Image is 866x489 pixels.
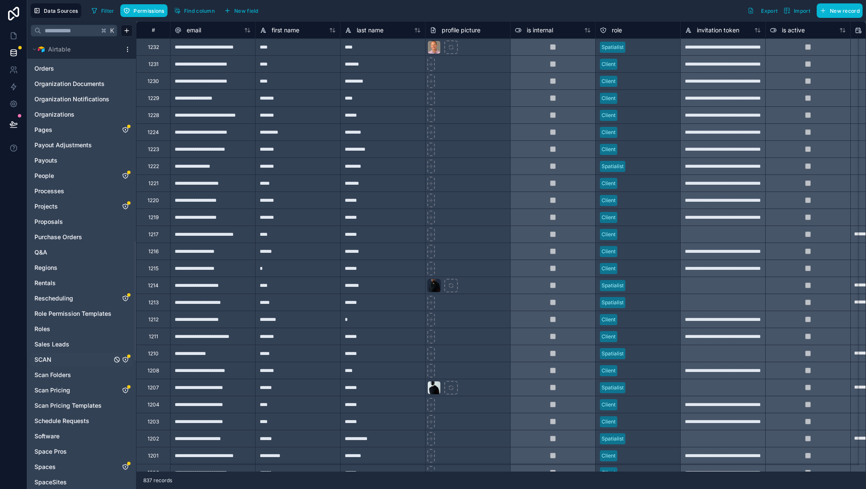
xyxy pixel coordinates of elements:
[357,26,383,34] span: last name
[34,187,112,195] a: Processes
[31,292,133,305] div: Rescheduling
[34,401,102,410] span: Scan Pricing Templates
[34,126,112,134] a: Pages
[31,307,133,320] div: Role Permission Templates
[34,371,71,379] span: Scan Folders
[34,80,112,88] a: Organization Documents
[31,215,133,229] div: Proposals
[148,401,159,408] div: 1204
[148,452,159,459] div: 1201
[34,463,56,471] span: Spaces
[34,172,112,180] a: People
[34,141,92,149] span: Payout Adjustments
[34,294,112,303] a: Rescheduling
[148,197,159,204] div: 1220
[34,233,82,241] span: Purchase Orders
[31,92,133,106] div: Organization Notifications
[31,276,133,290] div: Rentals
[34,202,58,211] span: Projects
[34,172,54,180] span: People
[34,233,112,241] a: Purchase Orders
[148,231,159,238] div: 1217
[34,325,50,333] span: Roles
[602,418,616,426] div: Client
[34,417,89,425] span: Schedule Requests
[602,248,616,255] div: Client
[813,3,863,18] a: New record
[34,309,112,318] a: Role Permission Templates
[602,146,616,153] div: Client
[602,265,616,272] div: Client
[602,299,624,306] div: Spatialist
[48,45,71,54] span: Airtable
[31,261,133,275] div: Regions
[34,432,60,440] span: Software
[34,248,112,257] a: Q&A
[34,325,112,333] a: Roles
[31,123,133,137] div: Pages
[31,43,121,55] button: Airtable LogoAirtable
[133,8,164,14] span: Permissions
[602,231,616,238] div: Client
[34,401,112,410] a: Scan Pricing Templates
[31,414,133,428] div: Schedule Requests
[31,184,133,198] div: Processes
[781,3,813,18] button: Import
[34,478,112,486] a: SpaceSites
[602,163,624,170] div: Spatialist
[34,279,112,287] a: Rentals
[148,112,159,119] div: 1228
[602,43,624,51] div: Spatialist
[34,355,112,364] a: SCAN
[148,299,159,306] div: 1213
[761,8,778,14] span: Export
[148,367,159,374] div: 1208
[34,217,112,226] a: Proposals
[602,112,616,119] div: Client
[34,126,52,134] span: Pages
[34,156,112,165] a: Payouts
[34,340,112,349] a: Sales Leads
[31,337,133,351] div: Sales Leads
[602,129,616,136] div: Client
[34,463,112,471] a: Spaces
[148,316,159,323] div: 1212
[34,447,112,456] a: Space Pros
[31,460,133,474] div: Spaces
[34,202,112,211] a: Projects
[34,187,64,195] span: Processes
[602,77,616,85] div: Client
[34,95,112,103] a: Organization Notifications
[34,355,51,364] span: SCAN
[148,78,159,85] div: 1230
[234,8,258,14] span: New field
[34,248,47,257] span: Q&A
[34,217,63,226] span: Proposals
[34,110,74,119] span: Organizations
[31,246,133,259] div: Q&A
[34,447,67,456] span: Space Pros
[120,4,170,17] a: Permissions
[602,384,624,392] div: Spatialist
[602,197,616,204] div: Client
[830,8,860,14] span: New record
[34,309,111,318] span: Role Permission Templates
[744,3,781,18] button: Export
[143,27,164,33] div: #
[148,129,159,136] div: 1224
[31,230,133,244] div: Purchase Orders
[34,263,57,272] span: Regions
[34,432,112,440] a: Software
[442,26,480,34] span: profile picture
[148,180,159,187] div: 1221
[148,350,159,357] div: 1210
[602,401,616,409] div: Client
[34,64,54,73] span: Orders
[31,445,133,458] div: Space Pros
[34,80,105,88] span: Organization Documents
[602,469,616,477] div: Client
[34,156,57,165] span: Payouts
[34,371,112,379] a: Scan Folders
[697,26,739,34] span: invitation token
[187,26,201,34] span: email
